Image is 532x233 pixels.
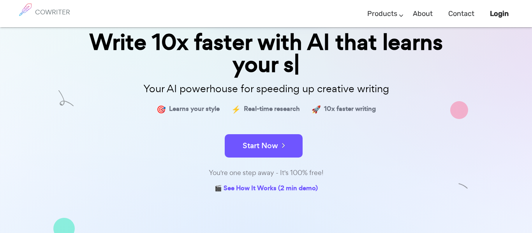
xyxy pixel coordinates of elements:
[312,103,321,115] span: 🚀
[71,81,461,97] p: Your AI powerhouse for speeding up creative writing
[413,2,433,25] a: About
[35,9,70,16] h6: COWRITER
[490,2,509,25] a: Login
[490,9,509,18] b: Login
[225,134,303,158] button: Start Now
[244,103,300,115] span: Real-time research
[215,183,318,195] a: 🎬 See How It Works (2 min demo)
[71,167,461,179] div: You're one step away - It's 100% free!
[448,2,474,25] a: Contact
[169,103,220,115] span: Learns your style
[157,103,166,115] span: 🎯
[324,103,376,115] span: 10x faster writing
[58,90,74,106] img: shape
[231,103,241,115] span: ⚡
[458,182,468,191] img: shape
[367,2,397,25] a: Products
[71,31,461,75] div: Write 10x faster with AI that learns your s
